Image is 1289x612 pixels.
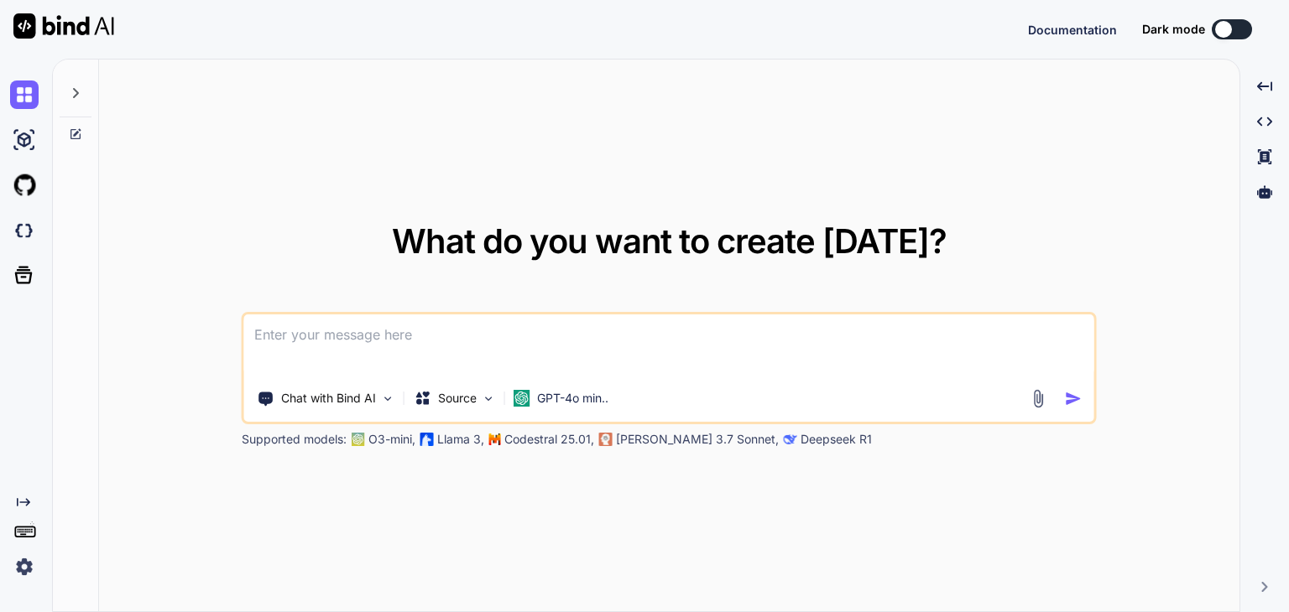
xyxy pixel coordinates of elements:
span: What do you want to create [DATE]? [392,220,947,262]
p: Llama 3, [437,431,484,448]
span: Documentation [1028,23,1117,37]
img: Mistral-AI [489,433,501,445]
p: Supported models: [242,431,347,448]
button: Documentation [1028,21,1117,39]
p: Source [438,390,477,407]
img: attachment [1029,389,1048,408]
img: darkCloudIdeIcon [10,216,39,245]
p: O3-mini, [368,431,415,448]
img: ai-studio [10,126,39,154]
img: Llama2 [420,433,434,446]
img: icon [1065,390,1083,407]
img: GPT-4o mini [514,390,530,407]
img: claude [784,433,797,446]
p: Deepseek R1 [801,431,872,448]
img: settings [10,552,39,581]
span: Dark mode [1142,21,1205,38]
p: Codestral 25.01, [504,431,594,448]
img: claude [599,433,613,446]
p: Chat with Bind AI [281,390,376,407]
img: Pick Models [482,392,496,406]
p: GPT-4o min.. [537,390,608,407]
img: githubLight [10,171,39,200]
p: [PERSON_NAME] 3.7 Sonnet, [616,431,779,448]
img: Pick Tools [381,392,395,406]
img: chat [10,80,39,109]
img: GPT-4 [352,433,365,446]
img: Bind AI [13,13,114,39]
